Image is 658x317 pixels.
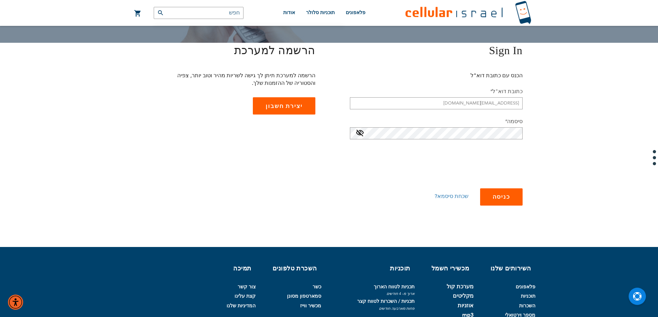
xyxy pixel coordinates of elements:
[331,264,410,273] h6: תוכניות
[266,103,302,109] span: יצירת חשבון
[154,7,244,19] input: חפש
[306,10,335,15] span: תוכניות סלולר
[493,194,510,200] span: כניסה
[519,303,535,309] a: השכרות
[350,97,523,109] input: דואר אלקטרוני
[238,284,256,290] a: צור קשר
[483,264,531,273] h6: השירותים שלנו
[374,284,414,290] a: תכניות לטווח הארוך
[458,303,474,309] a: אוזניות
[383,72,523,79] p: הכנס עם כתובת דוא"ל
[453,293,474,299] a: מקליטים
[313,284,321,290] a: כשר
[424,264,469,273] h6: מכשירי חשמל
[8,295,23,310] div: תפריט נגישות
[516,284,535,290] a: פלאפונים
[175,72,315,87] p: הרשמה למערכת תיתן לך גישה לשריות מהיר וטוב יותר, צפיה והסטוריה של ההזמנות שלך.
[283,10,295,15] span: אודות
[287,293,321,299] a: סמארטפון מסונן
[418,148,523,175] iframe: reCAPTCHA
[235,293,256,299] a: קצת עלינו
[490,88,523,95] label: כתובת דוא"ל
[327,306,414,311] span: פחות מארבעה חודשים
[447,284,474,290] a: מערכת קול
[234,44,315,57] span: הרשמה למערכת
[346,10,365,15] span: פלאפונים
[265,264,317,273] h6: השכרת טלפונים
[253,97,315,115] a: יצירת חשבון
[327,291,414,296] span: ארוך מ- 4 חודשים
[489,44,523,57] span: Sign In
[480,188,523,206] button: כניסה
[406,1,531,25] img: לוגו סלולר ישראל
[435,192,468,200] a: שכחת סיסמא?
[227,303,256,309] a: המדיניות שלנו
[300,303,321,309] a: מכשיר ווייז
[357,298,414,305] a: תכניות / השכרות לטווח קצר
[505,118,523,125] label: סיסמה
[521,293,535,299] a: תוכניות
[231,264,251,273] h6: תמיכה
